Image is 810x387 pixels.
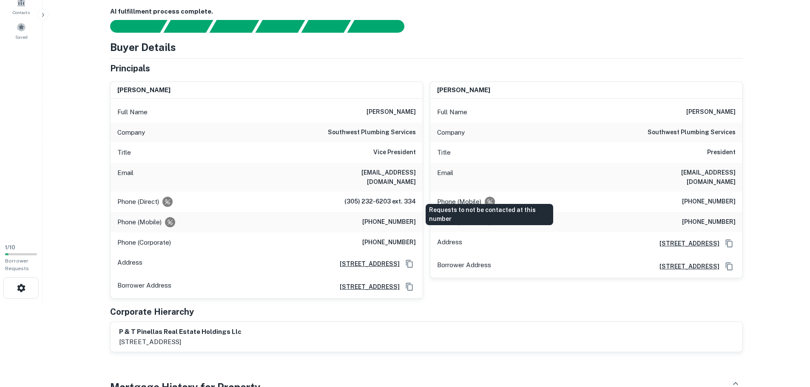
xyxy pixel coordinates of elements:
p: Title [117,147,131,158]
p: Borrower Address [437,260,491,273]
button: Copy Address [723,237,736,250]
a: [STREET_ADDRESS] [333,259,400,268]
h6: Vice President [373,147,416,158]
a: [STREET_ADDRESS] [653,262,719,271]
div: Principals found, AI now looking for contact information... [255,20,305,33]
h5: Corporate Hierarchy [110,305,194,318]
div: Principals found, still searching for contact information. This may take time... [301,20,351,33]
div: Documents found, AI parsing details... [209,20,259,33]
h5: Principals [110,62,150,75]
h6: southwest plumbing services [648,127,736,138]
h6: [PHONE_NUMBER] [362,217,416,227]
h6: (305) 232-6203 ext. 334 [344,197,416,207]
button: Copy Address [403,257,416,270]
span: Saved [15,34,28,40]
div: Your request is received and processing... [163,20,213,33]
button: Copy Address [403,280,416,293]
h6: [EMAIL_ADDRESS][DOMAIN_NAME] [634,168,736,186]
button: Copy Address [723,260,736,273]
a: [STREET_ADDRESS] [653,239,719,248]
span: Borrower Requests [5,258,29,271]
p: Full Name [437,107,467,117]
p: Company [117,127,145,138]
p: Borrower Address [117,280,171,293]
div: Requests to not be contacted at this number [162,197,173,207]
div: Requests to not be contacted at this number [485,197,495,207]
p: Email [437,168,453,186]
div: Requests to not be contacted at this number [165,217,175,227]
p: [STREET_ADDRESS] [119,337,242,347]
p: Email [117,168,134,186]
a: Saved [3,19,40,42]
div: Requests to not be contacted at this number [426,204,553,225]
div: Sending borrower request to AI... [100,20,164,33]
h6: [PERSON_NAME] [367,107,416,117]
p: Full Name [117,107,148,117]
p: Title [437,147,451,158]
a: [STREET_ADDRESS] [333,282,400,291]
p: Phone (Corporate) [117,237,171,248]
h4: Buyer Details [110,40,176,55]
p: Phone (Mobile) [437,197,481,207]
h6: [PERSON_NAME] [117,85,171,95]
h6: southwest plumbing services [328,127,416,138]
span: 1 / 10 [5,244,15,251]
h6: [EMAIL_ADDRESS][DOMAIN_NAME] [314,168,416,186]
p: Address [117,257,142,270]
div: AI fulfillment process complete. [347,20,415,33]
p: Phone (Mobile) [117,217,162,227]
h6: p & t pinellas real estate holdings llc [119,327,242,337]
h6: [PERSON_NAME] [686,107,736,117]
h6: [PHONE_NUMBER] [682,217,736,227]
span: Contacts [13,9,30,16]
h6: [PHONE_NUMBER] [682,197,736,207]
h6: AI fulfillment process complete. [110,7,743,17]
p: Company [437,127,465,138]
p: Address [437,237,462,250]
p: Phone (Direct) [117,197,159,207]
h6: [PERSON_NAME] [437,85,490,95]
iframe: Chat Widget [767,319,810,360]
h6: President [707,147,736,158]
h6: [PHONE_NUMBER] [362,237,416,248]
